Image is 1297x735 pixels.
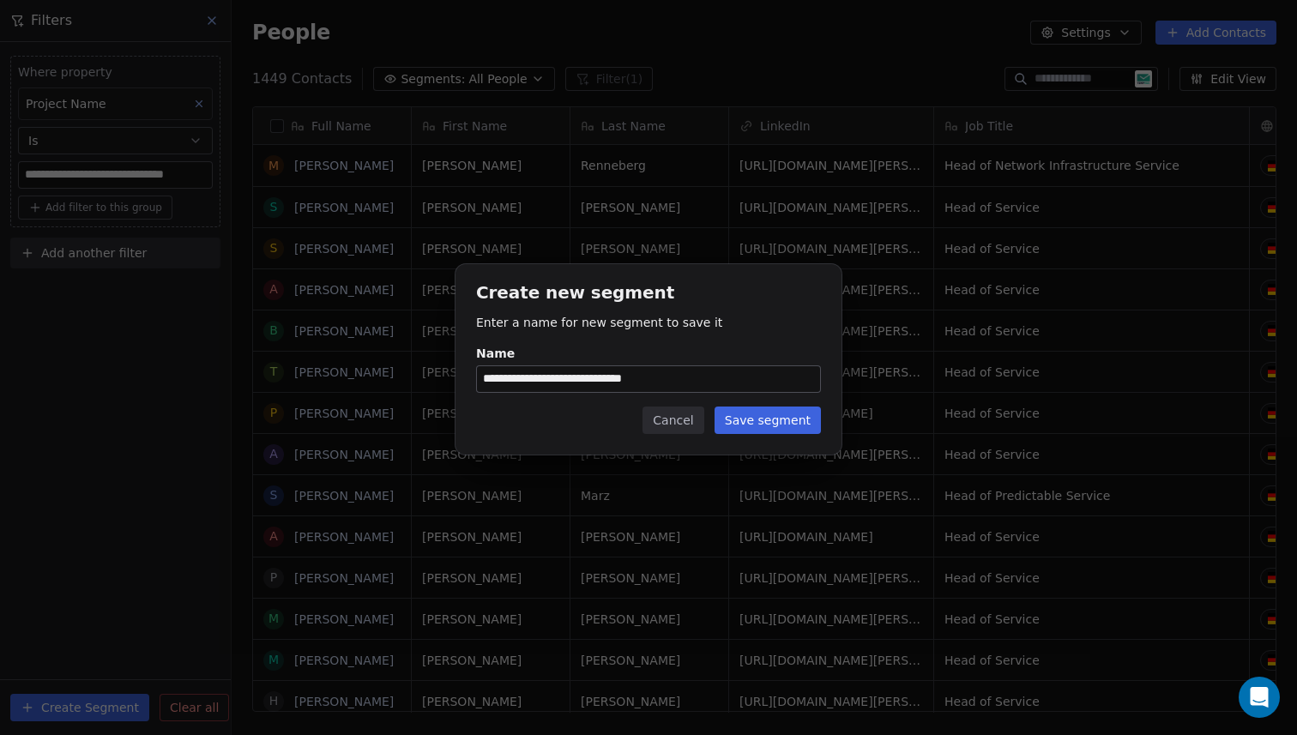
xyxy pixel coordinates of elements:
button: Cancel [642,407,703,434]
button: Save segment [715,407,821,434]
div: Name [476,345,821,362]
input: Name [477,366,820,392]
h1: Create new segment [476,285,821,303]
p: Enter a name for new segment to save it [476,314,821,331]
